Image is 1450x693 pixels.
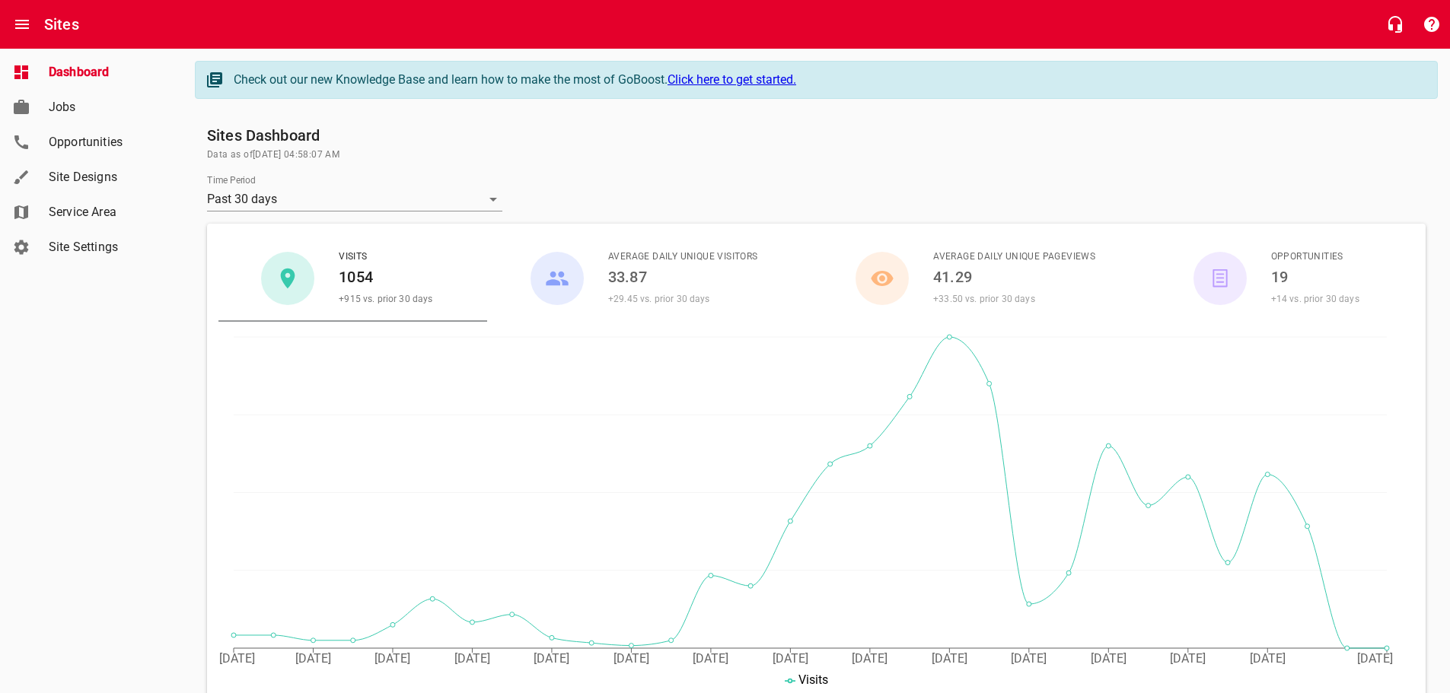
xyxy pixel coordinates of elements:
h6: 33.87 [608,265,758,289]
tspan: [DATE] [1091,651,1127,666]
span: Average Daily Unique Pageviews [933,250,1095,265]
h6: Sites [44,12,79,37]
span: Data as of [DATE] 04:58:07 AM [207,148,1426,163]
span: Opportunities [49,133,164,151]
span: Opportunities [1271,250,1359,265]
tspan: [DATE] [534,651,569,666]
h6: Sites Dashboard [207,123,1426,148]
button: Open drawer [4,6,40,43]
tspan: [DATE] [773,651,808,666]
span: +29.45 vs. prior 30 days [608,294,710,304]
span: Service Area [49,203,164,221]
tspan: [DATE] [1357,651,1393,666]
h6: 41.29 [933,265,1095,289]
span: Average Daily Unique Visitors [608,250,758,265]
tspan: [DATE] [1250,651,1286,666]
tspan: [DATE] [693,651,728,666]
span: Site Settings [49,238,164,256]
span: +33.50 vs. prior 30 days [933,294,1035,304]
tspan: [DATE] [295,651,331,666]
button: Live Chat [1377,6,1413,43]
tspan: [DATE] [1170,651,1206,666]
tspan: [DATE] [1011,651,1047,666]
tspan: [DATE] [932,651,967,666]
span: +14 vs. prior 30 days [1271,294,1359,304]
tspan: [DATE] [374,651,410,666]
div: Past 30 days [207,187,502,211]
tspan: [DATE] [454,651,490,666]
span: Visits [798,672,828,687]
tspan: [DATE] [219,651,255,666]
span: Visits [339,250,432,265]
span: Site Designs [49,168,164,186]
tspan: [DATE] [852,651,888,666]
span: +915 vs. prior 30 days [339,294,432,304]
label: Time Period [207,176,256,185]
span: Dashboard [49,63,164,81]
a: Click here to get started. [668,72,796,87]
tspan: [DATE] [613,651,649,666]
div: Check out our new Knowledge Base and learn how to make the most of GoBoost. [234,71,1422,89]
span: Jobs [49,98,164,116]
button: Support Portal [1413,6,1450,43]
h6: 19 [1271,265,1359,289]
h6: 1054 [339,265,432,289]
